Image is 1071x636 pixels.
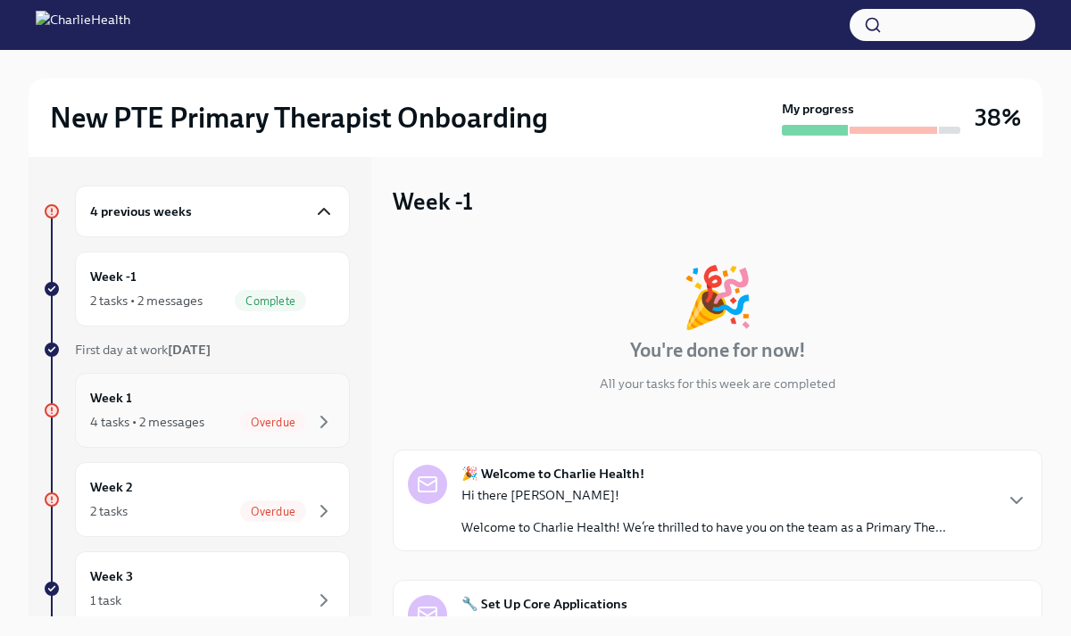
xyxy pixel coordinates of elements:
[461,465,644,483] strong: 🎉 Welcome to Charlie Health!
[90,292,203,310] div: 2 tasks • 2 messages
[75,186,350,237] div: 4 previous weeks
[90,202,192,221] h6: 4 previous weeks
[43,462,350,537] a: Week 22 tasksOverdue
[43,373,350,448] a: Week 14 tasks • 2 messagesOverdue
[90,591,121,609] div: 1 task
[43,341,350,359] a: First day at work[DATE]
[782,100,854,118] strong: My progress
[75,342,211,358] span: First day at work
[600,375,835,392] p: All your tasks for this week are completed
[43,551,350,626] a: Week 31 task
[461,486,946,504] p: Hi there [PERSON_NAME]!
[90,477,133,497] h6: Week 2
[50,100,548,136] h2: New PTE Primary Therapist Onboarding
[393,186,473,218] h3: Week -1
[168,342,211,358] strong: [DATE]
[36,11,130,39] img: CharlieHealth
[240,416,306,429] span: Overdue
[975,102,1021,134] h3: 38%
[90,566,133,586] h6: Week 3
[681,268,754,326] div: 🎉
[90,413,204,431] div: 4 tasks • 2 messages
[90,267,137,286] h6: Week -1
[461,595,627,613] strong: 🔧 Set Up Core Applications
[461,518,946,536] p: Welcome to Charlie Health! We’re thrilled to have you on the team as a Primary The...
[235,294,306,308] span: Complete
[43,252,350,326] a: Week -12 tasks • 2 messagesComplete
[630,337,806,364] h4: You're done for now!
[90,502,128,520] div: 2 tasks
[240,505,306,518] span: Overdue
[90,388,132,408] h6: Week 1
